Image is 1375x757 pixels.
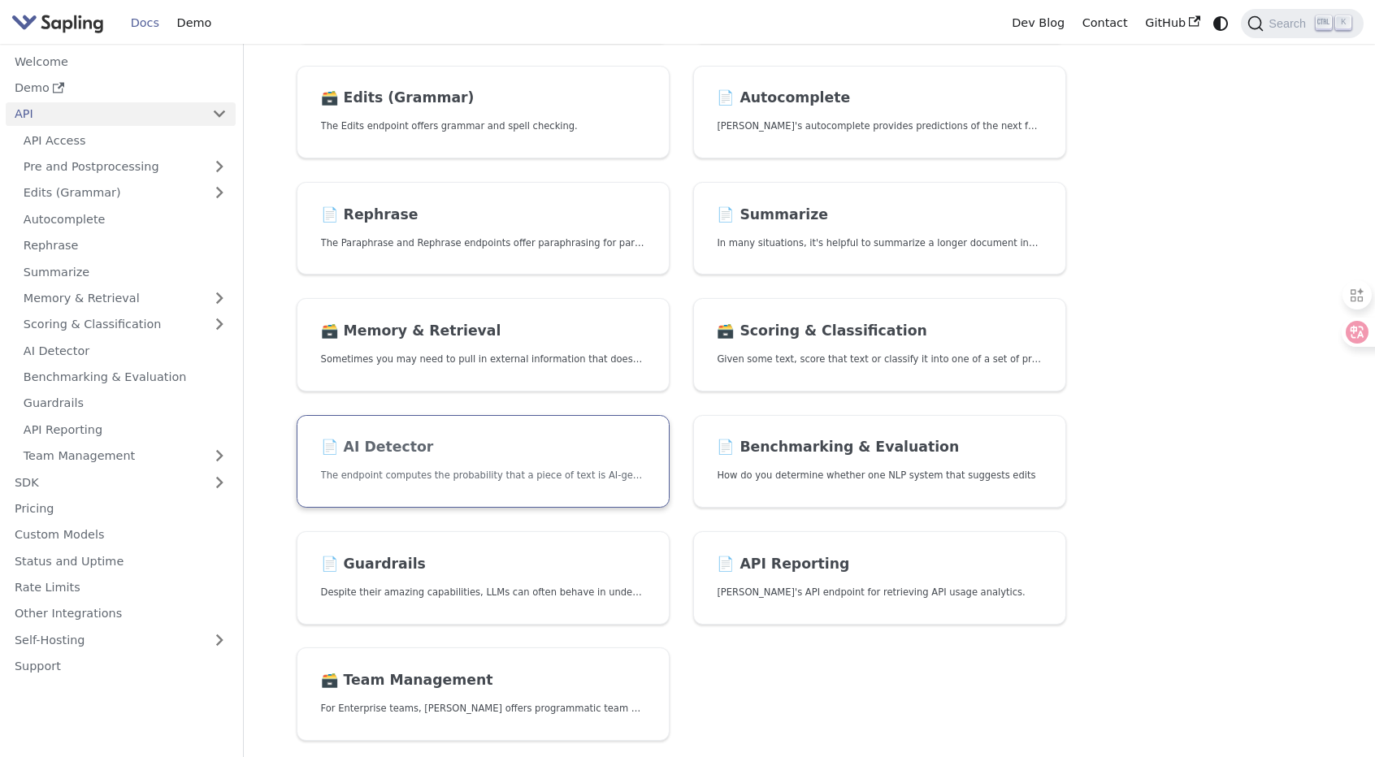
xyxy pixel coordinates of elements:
a: Team Management [15,444,236,468]
a: Support [6,655,236,678]
a: Memory & Retrieval [15,287,236,310]
a: 📄️ RephraseThe Paraphrase and Rephrase endpoints offer paraphrasing for particular styles. [297,182,670,275]
button: Switch between dark and light mode (currently system mode) [1209,11,1233,35]
a: Pre and Postprocessing [15,155,236,179]
h2: Benchmarking & Evaluation [717,439,1041,456]
h2: Autocomplete [717,89,1041,107]
a: Rephrase [15,234,236,257]
p: Given some text, score that text or classify it into one of a set of pre-specified categories. [717,352,1041,367]
p: For Enterprise teams, Sapling offers programmatic team provisioning and management. [321,701,645,716]
p: In many situations, it's helpful to summarize a longer document into a shorter, more easily diges... [717,236,1041,251]
a: Benchmarking & Evaluation [15,366,236,389]
a: Status and Uptime [6,549,236,573]
a: Other Integrations [6,602,236,625]
a: 📄️ AI DetectorThe endpoint computes the probability that a piece of text is AI-generated, [297,415,670,508]
a: Self-Hosting [6,628,236,651]
a: Contact [1074,11,1137,36]
kbd: K [1335,15,1351,30]
a: 🗃️ Team ManagementFor Enterprise teams, [PERSON_NAME] offers programmatic team provisioning and m... [297,647,670,741]
a: 📄️ GuardrailsDespite their amazing capabilities, LLMs can often behave in undesired [297,531,670,625]
p: The Edits endpoint offers grammar and spell checking. [321,119,645,134]
a: Custom Models [6,523,236,547]
h2: Edits (Grammar) [321,89,645,107]
a: Welcome [6,50,236,73]
a: 📄️ SummarizeIn many situations, it's helpful to summarize a longer document into a shorter, more ... [693,182,1066,275]
a: API Reporting [15,417,236,441]
h2: API Reporting [717,556,1041,573]
span: Search [1264,17,1316,30]
a: API [6,102,203,126]
h2: Team Management [321,672,645,690]
a: Sapling.ai [11,11,110,35]
a: Rate Limits [6,576,236,599]
a: Edits (Grammar) [15,181,236,205]
a: Pricing [6,497,236,521]
button: Expand sidebar category 'SDK' [203,470,236,494]
a: API Access [15,128,236,152]
a: Demo [6,76,236,100]
a: 📄️ Autocomplete[PERSON_NAME]'s autocomplete provides predictions of the next few characters or words [693,66,1066,159]
h2: Memory & Retrieval [321,322,645,340]
a: Docs [122,11,168,36]
a: 🗃️ Scoring & ClassificationGiven some text, score that text or classify it into one of a set of p... [693,298,1066,391]
a: AI Detector [15,339,236,362]
h2: Summarize [717,206,1041,224]
a: Guardrails [15,391,236,415]
h2: Rephrase [321,206,645,224]
p: The endpoint computes the probability that a piece of text is AI-generated, [321,468,645,483]
a: 🗃️ Edits (Grammar)The Edits endpoint offers grammar and spell checking. [297,66,670,159]
h2: Guardrails [321,556,645,573]
a: Demo [168,11,220,36]
h2: Scoring & Classification [717,322,1041,340]
a: 📄️ API Reporting[PERSON_NAME]'s API endpoint for retrieving API usage analytics. [693,531,1066,625]
a: GitHub [1136,11,1208,36]
p: Sapling's autocomplete provides predictions of the next few characters or words [717,119,1041,134]
a: 📄️ Benchmarking & EvaluationHow do you determine whether one NLP system that suggests edits [693,415,1066,508]
a: Dev Blog [1003,11,1073,36]
img: Sapling.ai [11,11,104,35]
p: Despite their amazing capabilities, LLMs can often behave in undesired [321,585,645,600]
p: Sapling's API endpoint for retrieving API usage analytics. [717,585,1041,600]
a: 🗃️ Memory & RetrievalSometimes you may need to pull in external information that doesn't fit in t... [297,298,670,391]
a: Autocomplete [15,207,236,231]
a: Scoring & Classification [15,313,236,336]
h2: AI Detector [321,439,645,456]
a: SDK [6,470,203,494]
p: The Paraphrase and Rephrase endpoints offer paraphrasing for particular styles. [321,236,645,251]
button: Search (Ctrl+K) [1241,9,1363,38]
a: Summarize [15,260,236,283]
p: How do you determine whether one NLP system that suggests edits [717,468,1041,483]
button: Collapse sidebar category 'API' [203,102,236,126]
p: Sometimes you may need to pull in external information that doesn't fit in the context size of an... [321,352,645,367]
